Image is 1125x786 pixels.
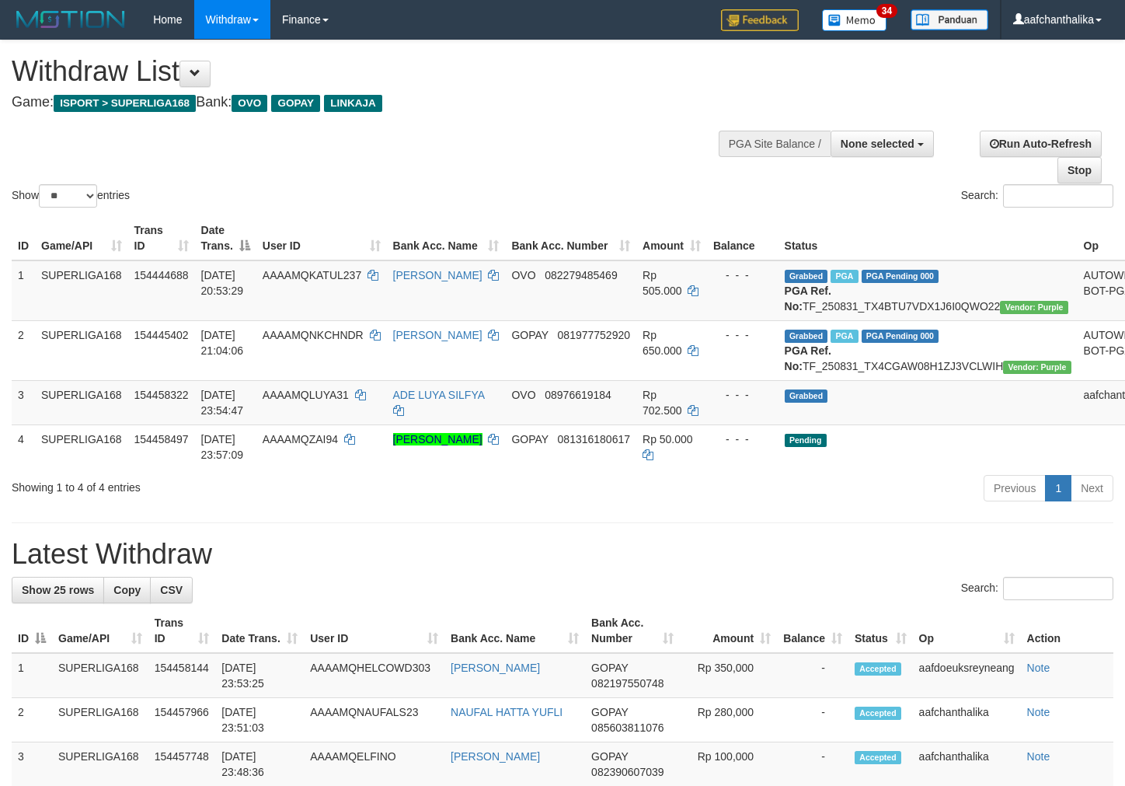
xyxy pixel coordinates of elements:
span: AAAAMQZAI94 [263,433,338,445]
th: Trans ID: activate to sort column ascending [128,216,195,260]
th: Balance: activate to sort column ascending [777,609,848,653]
th: Game/API: activate to sort column ascending [52,609,148,653]
a: Note [1027,750,1050,763]
th: Balance [707,216,778,260]
td: 154458144 [148,653,216,698]
a: CSV [150,577,193,603]
span: Show 25 rows [22,584,94,596]
span: GOPAY [591,750,628,763]
a: Show 25 rows [12,577,104,603]
a: Next [1071,475,1113,501]
a: Copy [103,577,151,603]
td: SUPERLIGA168 [35,424,128,469]
span: Copy 082197550748 to clipboard [591,677,664,690]
span: PGA Pending [862,270,939,283]
a: [PERSON_NAME] [451,750,540,763]
td: 2 [12,698,52,742]
td: 1 [12,653,52,698]
div: - - - [713,431,772,447]
a: Run Auto-Refresh [980,131,1102,157]
span: Rp 505.000 [643,269,682,297]
a: Note [1027,706,1050,718]
span: Copy 08976619184 to clipboard [545,389,611,401]
span: None selected [841,138,914,150]
span: Copy 085603811076 to clipboard [591,721,664,734]
span: Accepted [855,662,901,676]
img: Feedback.jpg [721,9,799,31]
th: Bank Acc. Name: activate to sort column ascending [444,609,585,653]
span: [DATE] 23:57:09 [201,433,244,461]
span: [DATE] 20:53:29 [201,269,244,297]
span: 34 [876,4,897,18]
th: ID [12,216,35,260]
th: Action [1021,609,1113,653]
div: - - - [713,387,772,403]
a: 1 [1045,475,1071,501]
span: Rp 702.500 [643,389,682,417]
a: [PERSON_NAME] [393,269,482,281]
h1: Withdraw List [12,56,734,87]
th: Trans ID: activate to sort column ascending [148,609,216,653]
td: TF_250831_TX4CGAW08H1ZJ3VCLWIH [778,320,1078,380]
td: 3 [12,380,35,424]
span: Grabbed [785,390,828,403]
span: AAAAMQLUYA31 [263,389,349,401]
a: Previous [984,475,1046,501]
span: 154458497 [134,433,189,445]
th: Game/API: activate to sort column ascending [35,216,128,260]
span: Grabbed [785,270,828,283]
span: Vendor URL: https://trx4.1velocity.biz [1000,301,1068,314]
a: [PERSON_NAME] [451,662,540,674]
th: Status [778,216,1078,260]
a: ADE LUYA SILFYA [393,389,485,401]
span: GOPAY [511,329,548,341]
h4: Game: Bank: [12,95,734,110]
h1: Latest Withdraw [12,539,1113,570]
td: 154457966 [148,698,216,742]
td: SUPERLIGA168 [52,653,148,698]
td: SUPERLIGA168 [35,260,128,321]
span: Copy [113,584,141,596]
th: Bank Acc. Number: activate to sort column ascending [505,216,636,260]
th: Op: activate to sort column ascending [913,609,1021,653]
th: Status: activate to sort column ascending [848,609,913,653]
th: User ID: activate to sort column ascending [304,609,444,653]
label: Show entries [12,184,130,208]
span: Grabbed [785,330,828,343]
a: Stop [1057,157,1102,183]
td: Rp 280,000 [680,698,777,742]
span: Rp 50.000 [643,433,693,445]
a: NAUFAL HATTA YUFLI [451,706,562,718]
span: CSV [160,584,183,596]
span: Vendor URL: https://trx4.1velocity.biz [1003,361,1071,374]
span: PGA Pending [862,330,939,343]
span: Marked by aafchhiseyha [831,330,858,343]
img: MOTION_logo.png [12,8,130,31]
select: Showentries [39,184,97,208]
td: - [777,653,848,698]
span: Copy 081316180617 to clipboard [558,433,630,445]
span: [DATE] 21:04:06 [201,329,244,357]
span: ISPORT > SUPERLIGA168 [54,95,196,112]
td: 4 [12,424,35,469]
td: 1 [12,260,35,321]
th: Amount: activate to sort column ascending [680,609,777,653]
span: Marked by aafsoycanthlai [831,270,858,283]
label: Search: [961,184,1113,208]
th: ID: activate to sort column descending [12,609,52,653]
td: aafdoeuksreyneang [913,653,1021,698]
span: Accepted [855,751,901,764]
td: SUPERLIGA168 [52,698,148,742]
span: Copy 082279485469 to clipboard [545,269,617,281]
input: Search: [1003,577,1113,600]
th: Date Trans.: activate to sort column ascending [215,609,304,653]
span: AAAAMQNKCHNDR [263,329,364,341]
td: Rp 350,000 [680,653,777,698]
img: Button%20Memo.svg [822,9,887,31]
span: GOPAY [591,706,628,718]
td: 2 [12,320,35,380]
span: OVO [511,269,535,281]
td: - [777,698,848,742]
span: Copy 081977752920 to clipboard [558,329,630,341]
span: GOPAY [511,433,548,445]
